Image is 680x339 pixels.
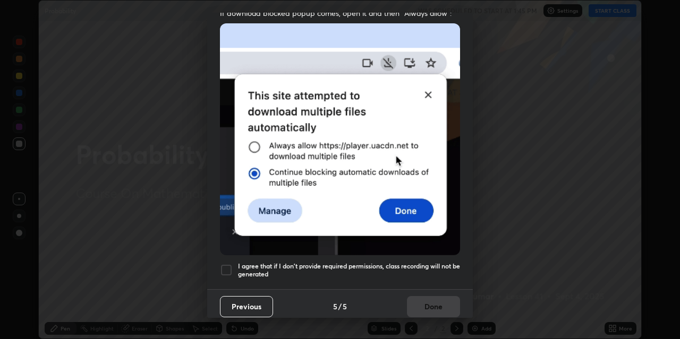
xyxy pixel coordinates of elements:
img: downloads-permission-blocked.gif [220,23,460,255]
h5: I agree that if I don't provide required permissions, class recording will not be generated [238,262,460,279]
h4: 5 [343,301,347,312]
h4: / [338,301,342,312]
span: If download blocked popup comes, open it and then "Always allow": [220,8,460,18]
button: Previous [220,296,273,317]
h4: 5 [333,301,337,312]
